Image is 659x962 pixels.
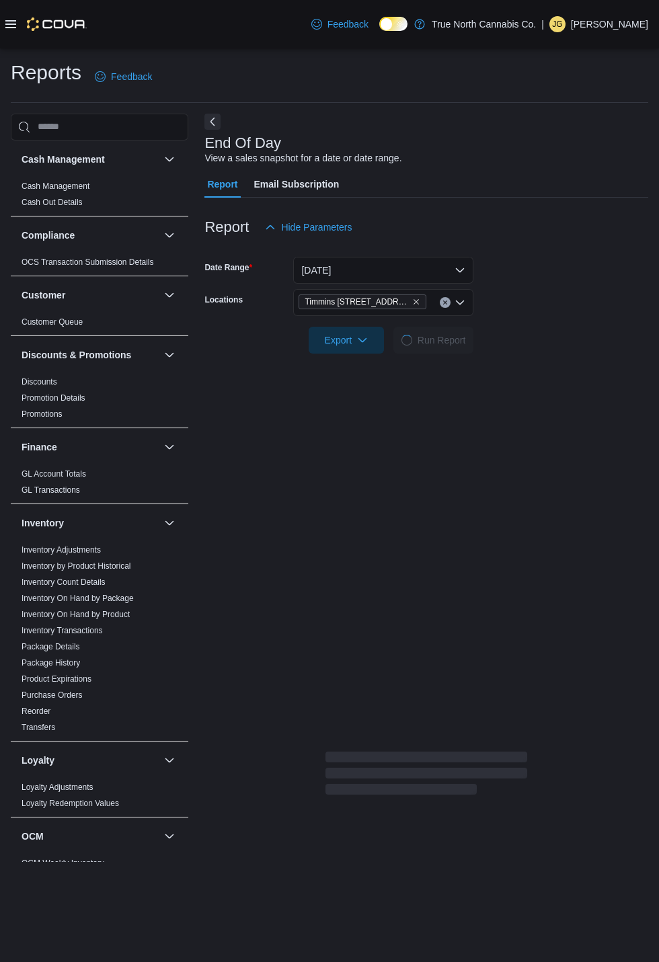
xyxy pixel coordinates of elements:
span: OCS Transaction Submission Details [22,257,154,268]
button: Compliance [161,227,178,243]
a: Feedback [89,63,157,90]
button: Hide Parameters [260,214,357,241]
h3: Customer [22,288,65,302]
span: Discounts [22,376,57,387]
div: Inventory [11,542,188,741]
span: Package History [22,657,80,668]
div: OCM [11,855,188,877]
button: Customer [161,287,178,303]
span: Product Expirations [22,674,91,684]
span: Transfers [22,722,55,733]
span: Loyalty Redemption Values [22,798,119,809]
a: Promotions [22,409,63,419]
a: Loyalty Redemption Values [22,799,119,808]
a: Cash Management [22,182,89,191]
input: Dark Mode [379,17,408,31]
button: Inventory [161,515,178,531]
h3: OCM [22,830,44,843]
button: OCM [161,828,178,844]
label: Date Range [204,262,252,273]
span: JG [552,16,562,32]
span: Inventory On Hand by Product [22,609,130,620]
a: Transfers [22,723,55,732]
span: Cash Management [22,181,89,192]
h3: Discounts & Promotions [22,348,131,362]
a: GL Account Totals [22,469,86,479]
a: Inventory On Hand by Package [22,594,134,603]
h3: Finance [22,440,57,454]
span: Reorder [22,706,50,717]
a: Customer Queue [22,317,83,327]
span: OCM Weekly Inventory [22,858,104,869]
span: Inventory Adjustments [22,545,101,555]
div: Customer [11,314,188,335]
a: OCS Transaction Submission Details [22,257,154,267]
h3: Report [204,219,249,235]
a: Purchase Orders [22,690,83,700]
span: GL Transactions [22,485,80,495]
a: Package Details [22,642,80,651]
button: Inventory [22,516,159,530]
label: Locations [204,294,243,305]
a: Inventory Adjustments [22,545,101,555]
h3: Compliance [22,229,75,242]
a: Promotion Details [22,393,85,403]
a: Inventory On Hand by Product [22,610,130,619]
button: OCM [22,830,159,843]
button: Cash Management [161,151,178,167]
button: Discounts & Promotions [161,347,178,363]
button: Finance [22,440,159,454]
button: Finance [161,439,178,455]
div: Jordan Guindon [549,16,566,32]
span: Cash Out Details [22,197,83,208]
a: OCM Weekly Inventory [22,858,104,868]
button: Customer [22,288,159,302]
a: Reorder [22,707,50,716]
div: Cash Management [11,178,188,216]
a: Inventory by Product Historical [22,561,131,571]
span: Report [207,171,237,198]
h1: Reports [11,59,81,86]
button: Loyalty [22,754,159,767]
button: Loyalty [161,752,178,768]
p: [PERSON_NAME] [571,16,648,32]
span: Loading [401,335,412,346]
span: Package Details [22,641,80,652]
div: Loyalty [11,779,188,817]
button: Clear input [440,297,451,308]
h3: End Of Day [204,135,281,151]
span: Hide Parameters [281,221,352,234]
a: Package History [22,658,80,668]
button: [DATE] [293,257,473,284]
button: Compliance [22,229,159,242]
span: Loyalty Adjustments [22,782,93,793]
img: Cova [27,17,87,31]
div: Finance [11,466,188,504]
span: Feedback [111,70,152,83]
p: | [541,16,544,32]
span: Inventory Transactions [22,625,103,636]
button: LoadingRun Report [393,327,474,354]
h3: Cash Management [22,153,105,166]
a: Inventory Count Details [22,577,106,587]
h3: Inventory [22,516,64,530]
span: Timmins 214 Third Ave [299,294,426,309]
button: Export [309,327,384,354]
span: Email Subscription [254,171,340,198]
button: Discounts & Promotions [22,348,159,362]
span: Export [317,327,376,354]
div: View a sales snapshot for a date or date range. [204,151,401,165]
h3: Loyalty [22,754,54,767]
div: Discounts & Promotions [11,374,188,428]
span: Run Report [418,333,466,347]
a: Loyalty Adjustments [22,783,93,792]
a: Cash Out Details [22,198,83,207]
button: Open list of options [455,297,465,308]
span: Dark Mode [379,31,380,32]
div: Compliance [11,254,188,276]
span: Timmins [STREET_ADDRESS] [305,295,410,309]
